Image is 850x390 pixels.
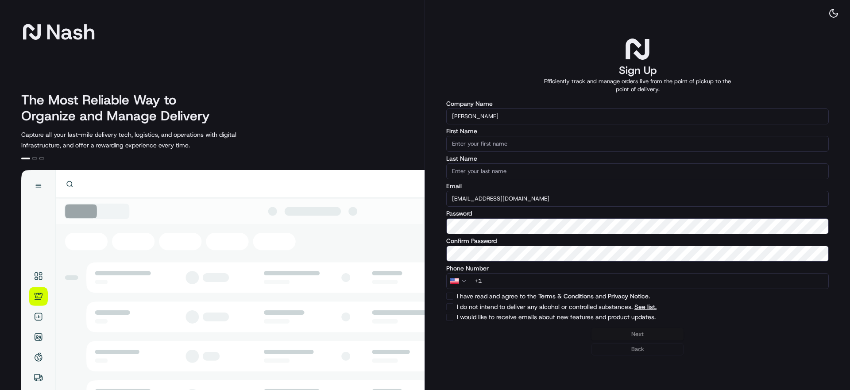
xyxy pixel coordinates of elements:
[634,304,657,310] button: I do not intend to deliver any alcohol or controlled substances.
[446,238,829,244] label: Confirm Password
[446,155,829,162] label: Last Name
[469,273,829,289] input: Enter phone number
[446,100,829,107] label: Company Name
[446,128,829,134] label: First Name
[634,304,657,310] span: See list.
[538,292,594,300] a: Terms & Conditions
[21,129,276,151] p: Capture all your last-mile delivery tech, logistics, and operations with digital infrastructure, ...
[446,183,829,189] label: Email
[457,304,763,310] label: I do not intend to deliver any alcohol or controlled substances.
[446,210,829,216] label: Password
[446,163,829,179] input: Enter your last name
[619,63,657,77] h1: Sign Up
[538,77,737,93] p: Efficiently track and manage orders live from the point of pickup to the point of delivery.
[446,265,829,271] label: Phone Number
[457,293,763,299] label: I have read and agree to the and
[446,191,829,207] input: Enter your email address
[457,314,763,321] label: I would like to receive emails about new features and product updates.
[21,92,220,124] h2: The Most Reliable Way to Organize and Manage Delivery
[46,23,95,41] span: Nash
[446,108,829,124] input: Enter your company name
[608,292,650,300] a: Privacy Notice.
[446,136,829,152] input: Enter your first name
